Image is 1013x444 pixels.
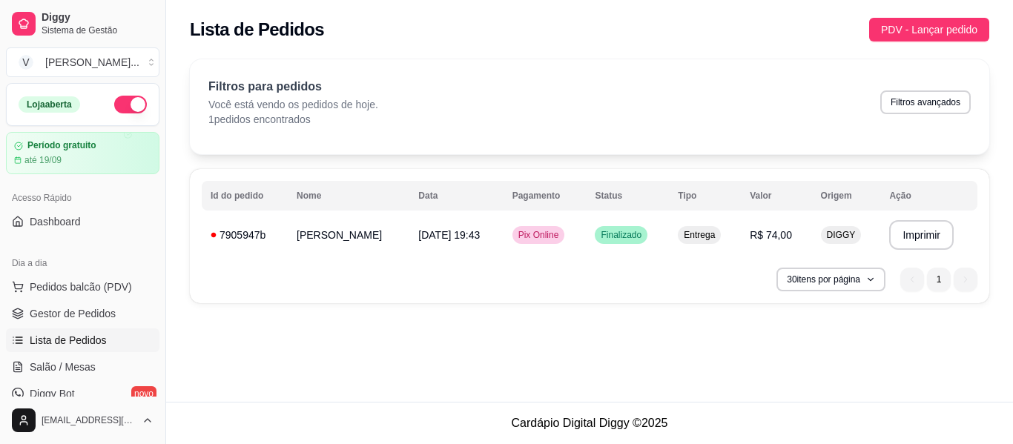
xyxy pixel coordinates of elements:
[202,181,288,211] th: Id do pedido
[824,229,859,241] span: DIGGY
[45,55,139,70] div: [PERSON_NAME] ...
[30,386,75,401] span: Diggy Bot
[812,181,881,211] th: Origem
[6,382,159,405] a: Diggy Botnovo
[889,220,954,250] button: Imprimir
[6,328,159,352] a: Lista de Pedidos
[504,181,587,211] th: Pagamento
[881,21,977,38] span: PDV - Lançar pedido
[869,18,989,42] button: PDV - Lançar pedido
[515,229,562,241] span: Pix Online
[27,140,96,151] article: Período gratuito
[30,306,116,321] span: Gestor de Pedidos
[6,402,159,438] button: [EMAIL_ADDRESS][DOMAIN_NAME]
[208,112,378,127] p: 1 pedidos encontrados
[114,96,147,113] button: Alterar Status
[6,302,159,325] a: Gestor de Pedidos
[6,132,159,174] a: Período gratuitoaté 19/09
[208,97,378,112] p: Você está vendo os pedidos de hoje.
[211,228,279,242] div: 7905947b
[190,18,324,42] h2: Lista de Pedidos
[6,47,159,77] button: Select a team
[586,181,669,211] th: Status
[741,181,811,211] th: Valor
[42,11,154,24] span: Diggy
[42,24,154,36] span: Sistema de Gestão
[409,181,503,211] th: Data
[208,78,378,96] p: Filtros para pedidos
[288,214,409,256] td: [PERSON_NAME]
[418,229,480,241] span: [DATE] 19:43
[893,260,985,299] nav: pagination navigation
[669,181,741,211] th: Tipo
[927,268,951,291] li: pagination item 1 active
[6,186,159,210] div: Acesso Rápido
[30,279,132,294] span: Pedidos balcão (PDV)
[166,402,1013,444] footer: Cardápio Digital Diggy © 2025
[6,275,159,299] button: Pedidos balcão (PDV)
[42,414,136,426] span: [EMAIL_ADDRESS][DOMAIN_NAME]
[6,6,159,42] a: DiggySistema de Gestão
[288,181,409,211] th: Nome
[19,96,80,113] div: Loja aberta
[6,210,159,233] a: Dashboard
[30,333,107,348] span: Lista de Pedidos
[30,359,96,374] span: Salão / Mesas
[30,214,81,229] span: Dashboard
[598,229,644,241] span: Finalizado
[750,229,792,241] span: R$ 74,00
[681,229,718,241] span: Entrega
[24,154,62,166] article: até 19/09
[880,181,977,211] th: Ação
[19,55,33,70] span: V
[6,355,159,379] a: Salão / Mesas
[776,268,885,291] button: 30itens por página
[6,251,159,275] div: Dia a dia
[880,90,971,114] button: Filtros avançados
